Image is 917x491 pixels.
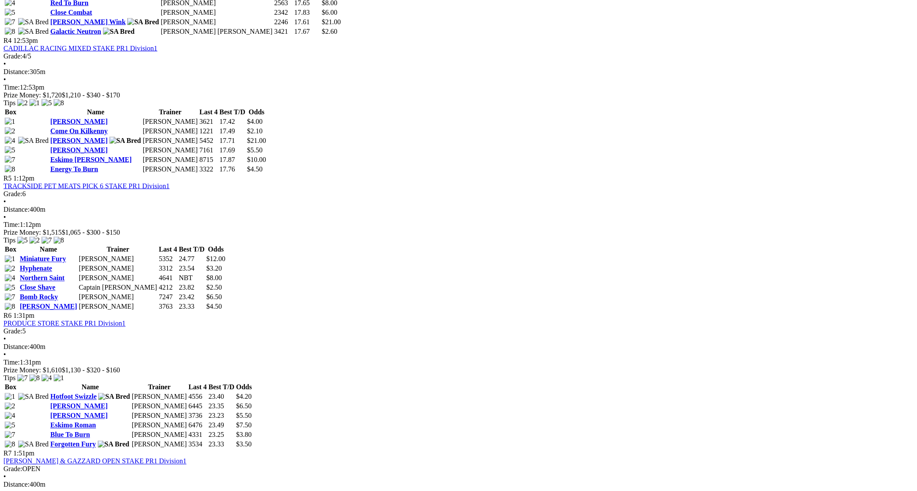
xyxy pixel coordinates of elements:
td: [PERSON_NAME] [142,136,198,145]
span: Grade: [3,190,23,197]
td: [PERSON_NAME] [131,440,187,449]
td: 23.42 [178,293,205,302]
img: 5 [5,284,15,292]
div: OPEN [3,465,914,473]
a: [PERSON_NAME] [20,303,77,310]
th: Trainer [142,108,198,116]
img: 5 [17,237,28,245]
div: 5 [3,328,914,336]
img: 1 [54,375,64,382]
img: SA Bred [18,18,49,26]
td: [PERSON_NAME] [142,165,198,174]
span: R5 [3,174,12,182]
td: 23.25 [208,431,235,439]
div: 400m [3,481,914,489]
td: [PERSON_NAME] [131,393,187,401]
a: [PERSON_NAME] Wink [50,18,125,26]
td: [PERSON_NAME] [161,18,273,26]
img: SA Bred [18,441,49,449]
td: 6476 [188,421,207,430]
img: 5 [42,99,52,107]
span: $3.20 [206,265,222,272]
img: 1 [5,118,15,126]
td: 23.40 [208,393,235,401]
td: 23.82 [178,284,205,292]
td: 17.76 [219,165,246,174]
span: $8.00 [206,275,222,282]
td: 3312 [158,265,177,273]
th: Best T/D [219,108,246,116]
td: 7161 [199,146,218,155]
span: 1:31pm [13,312,35,320]
img: 1 [5,255,15,263]
img: SA Bred [18,393,49,401]
img: 8 [29,375,40,382]
img: 8 [5,441,15,449]
span: $3.50 [236,441,252,448]
span: Time: [3,84,20,91]
span: Distance: [3,343,29,351]
td: 5452 [199,136,218,145]
td: 23.33 [208,440,235,449]
img: 4 [42,375,52,382]
span: Grade: [3,465,23,473]
span: • [3,60,6,68]
span: R7 [3,450,12,457]
td: 17.71 [219,136,246,145]
td: [PERSON_NAME] [142,117,198,126]
span: Grade: [3,52,23,60]
img: 5 [5,422,15,430]
span: Time: [3,359,20,366]
a: Energy To Burn [50,165,98,173]
td: [PERSON_NAME] [78,274,158,283]
span: $4.00 [247,118,263,125]
td: [PERSON_NAME] [PERSON_NAME] [161,27,273,36]
span: R4 [3,37,12,44]
a: Eskimo [PERSON_NAME] [50,156,132,163]
span: Time: [3,221,20,229]
td: 4641 [158,274,177,283]
td: [PERSON_NAME] [78,293,158,302]
img: 7 [5,156,15,164]
img: SA Bred [98,441,129,449]
a: Hyphenate [20,265,52,272]
td: [PERSON_NAME] [131,402,187,411]
td: [PERSON_NAME] [78,255,158,264]
span: Tips [3,99,16,107]
div: 6 [3,190,914,198]
span: $4.20 [236,393,252,401]
td: 17.49 [219,127,246,136]
img: SA Bred [18,137,49,145]
img: 2 [17,99,28,107]
th: Last 4 [188,383,207,392]
img: 8 [5,303,15,311]
img: 7 [17,375,28,382]
td: 2342 [274,8,293,17]
td: 17.42 [219,117,246,126]
img: 8 [5,165,15,173]
td: 17.67 [294,27,321,36]
img: SA Bred [127,18,159,26]
td: Captain [PERSON_NAME] [78,284,158,292]
th: Best T/D [178,245,205,254]
td: [PERSON_NAME] [131,431,187,439]
span: $5.50 [236,412,252,420]
a: [PERSON_NAME] [50,146,107,154]
span: $2.50 [206,284,222,291]
td: 4556 [188,393,207,401]
div: Prize Money: $1,610 [3,367,914,375]
span: Distance: [3,481,29,488]
th: Best T/D [208,383,235,392]
div: 400m [3,343,914,351]
a: Eskimo Roman [50,422,96,429]
td: 17.61 [294,18,321,26]
span: • [3,336,6,343]
span: 1:12pm [13,174,35,182]
th: Odds [206,245,226,254]
td: [PERSON_NAME] [78,303,158,311]
span: Box [5,246,16,253]
a: CADILLAC RACING MIXED STAKE PR1 Division1 [3,45,158,52]
span: • [3,198,6,205]
a: Miniature Fury [20,255,66,263]
td: 3736 [188,412,207,420]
